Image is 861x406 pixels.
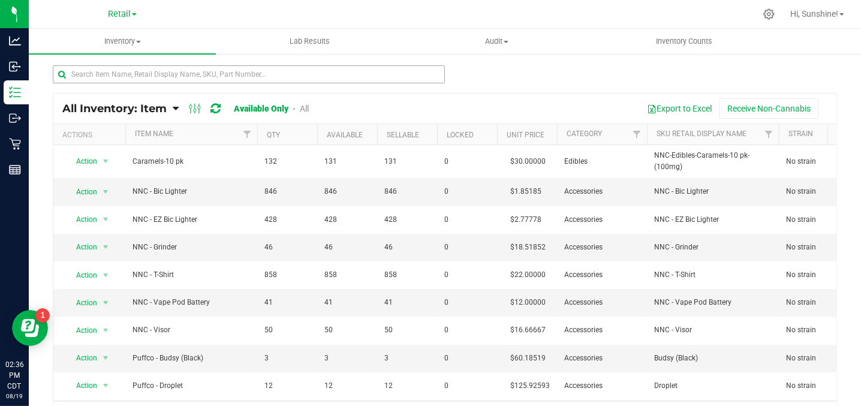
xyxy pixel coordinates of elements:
[564,214,640,225] span: Accessories
[98,211,113,228] span: select
[447,131,474,139] a: Locked
[444,324,490,336] span: 0
[444,156,490,167] span: 0
[564,324,640,336] span: Accessories
[264,186,310,197] span: 846
[719,98,818,119] button: Receive Non-Cannabis
[273,36,346,47] span: Lab Results
[300,104,309,113] a: All
[324,353,370,364] span: 3
[657,130,746,138] a: SKU Retail Display Name
[65,322,98,339] span: Action
[564,380,640,392] span: Accessories
[264,380,310,392] span: 12
[133,324,250,336] span: NNC - Visor
[29,29,216,54] a: Inventory
[504,211,547,228] span: $2.77778
[567,130,602,138] a: Category
[759,124,779,145] a: Filter
[133,242,250,253] span: NNC - Grinder
[98,184,113,200] span: select
[264,242,310,253] span: 46
[654,380,772,392] span: Droplet
[324,186,370,197] span: 846
[9,138,21,150] inline-svg: Retail
[133,269,250,281] span: NNC - T-Shirt
[237,124,257,145] a: Filter
[65,267,98,284] span: Action
[324,269,370,281] span: 858
[564,156,640,167] span: Edibles
[327,131,363,139] a: Available
[444,297,490,308] span: 0
[65,377,98,394] span: Action
[324,214,370,225] span: 428
[9,112,21,124] inline-svg: Outbound
[444,269,490,281] span: 0
[324,242,370,253] span: 46
[788,130,813,138] a: Strain
[564,297,640,308] span: Accessories
[264,214,310,225] span: 428
[264,269,310,281] span: 858
[654,186,772,197] span: NNC - Bic Lighter
[234,104,288,113] a: Available Only
[65,211,98,228] span: Action
[264,353,310,364] span: 3
[62,102,167,115] span: All Inventory: Item
[387,131,419,139] a: Sellable
[504,183,547,200] span: $1.85185
[267,131,280,139] a: Qty
[133,186,250,197] span: NNC - Bic Lighter
[98,239,113,255] span: select
[564,186,640,197] span: Accessories
[761,8,776,20] div: Manage settings
[264,297,310,308] span: 41
[135,130,173,138] a: Item Name
[504,321,552,339] span: $16.66667
[65,153,98,170] span: Action
[444,380,490,392] span: 0
[324,156,370,167] span: 131
[133,214,250,225] span: NNC - EZ Bic Lighter
[564,269,640,281] span: Accessories
[564,353,640,364] span: Accessories
[62,131,121,139] div: Actions
[264,324,310,336] span: 50
[507,131,544,139] a: Unit Price
[384,380,430,392] span: 12
[639,98,719,119] button: Export to Excel
[384,269,430,281] span: 858
[654,297,772,308] span: NNC - Vape Pod Battery
[504,294,552,311] span: $12.00000
[384,214,430,225] span: 428
[98,153,113,170] span: select
[591,29,778,54] a: Inventory Counts
[35,308,50,323] iframe: Resource center unread badge
[790,9,838,19] span: Hi, Sunshine!
[384,353,430,364] span: 3
[9,86,21,98] inline-svg: Inventory
[504,350,552,367] span: $60.18519
[504,377,556,395] span: $125.92593
[9,164,21,176] inline-svg: Reports
[133,380,250,392] span: Puffco - Droplet
[654,353,772,364] span: Budsy (Black)
[444,353,490,364] span: 0
[133,353,250,364] span: Puffco - Budsy (Black)
[29,36,216,47] span: Inventory
[654,269,772,281] span: NNC - T-Shirt
[324,297,370,308] span: 41
[133,156,250,167] span: Caramels-10 pk
[324,380,370,392] span: 12
[384,297,430,308] span: 41
[640,36,728,47] span: Inventory Counts
[444,214,490,225] span: 0
[9,61,21,73] inline-svg: Inbound
[384,242,430,253] span: 46
[65,239,98,255] span: Action
[5,392,23,401] p: 08/19
[264,156,310,167] span: 132
[133,297,250,308] span: NNC - Vape Pod Battery
[654,214,772,225] span: NNC - EZ Bic Lighter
